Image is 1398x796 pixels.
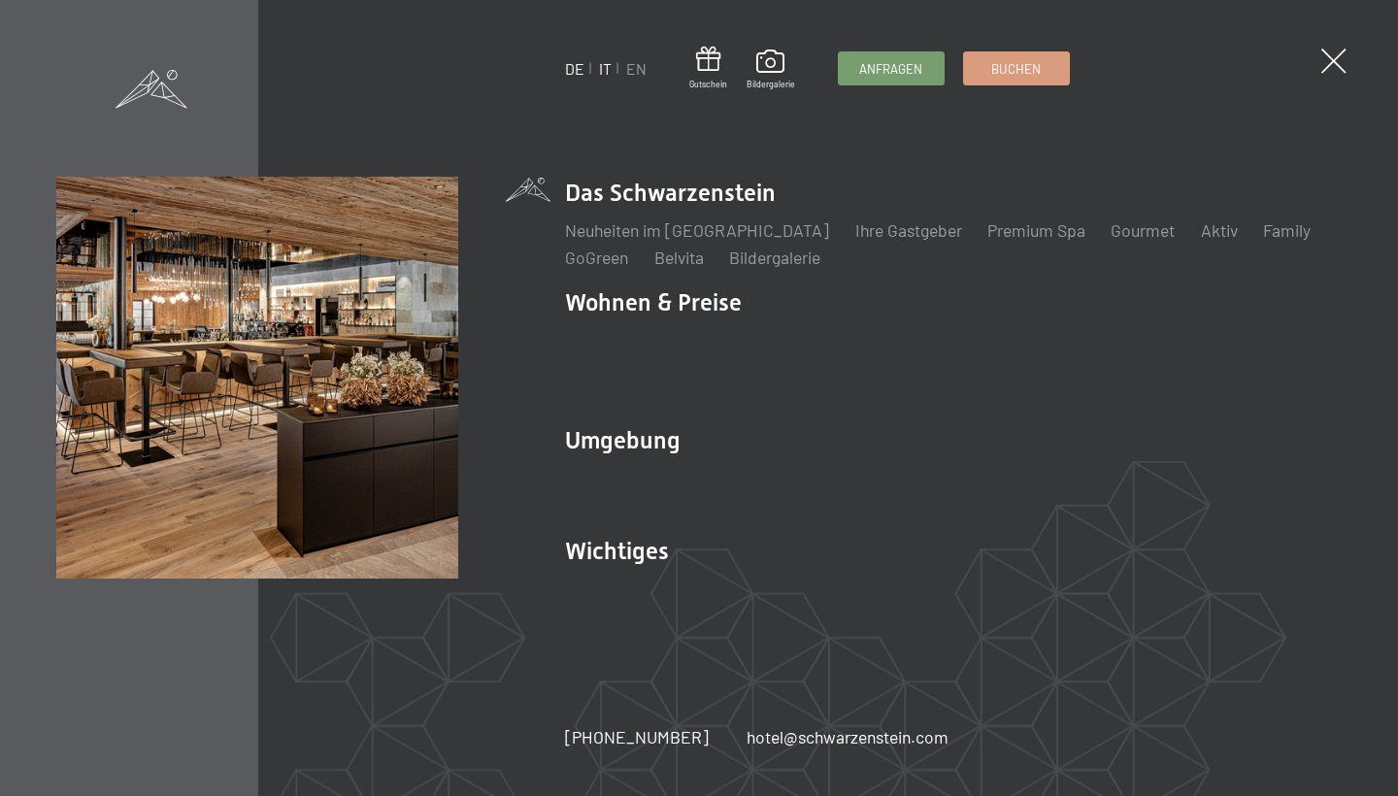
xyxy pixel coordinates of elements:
[689,79,727,90] span: Gutschein
[729,247,820,268] a: Bildergalerie
[1201,219,1238,241] a: Aktiv
[565,59,584,78] a: DE
[1111,219,1175,241] a: Gourmet
[654,247,704,268] a: Belvita
[689,47,727,90] a: Gutschein
[565,726,709,747] span: [PHONE_NUMBER]
[565,219,829,241] a: Neuheiten im [GEOGRAPHIC_DATA]
[859,60,922,78] span: Anfragen
[839,52,944,84] a: Anfragen
[1263,219,1311,241] a: Family
[855,219,962,241] a: Ihre Gastgeber
[991,60,1041,78] span: Buchen
[565,725,709,749] a: [PHONE_NUMBER]
[565,247,628,268] a: GoGreen
[964,52,1069,84] a: Buchen
[599,59,612,78] a: IT
[987,219,1085,241] a: Premium Spa
[626,59,647,78] a: EN
[747,79,795,90] span: Bildergalerie
[747,725,949,749] a: hotel@schwarzenstein.com
[747,50,795,90] a: Bildergalerie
